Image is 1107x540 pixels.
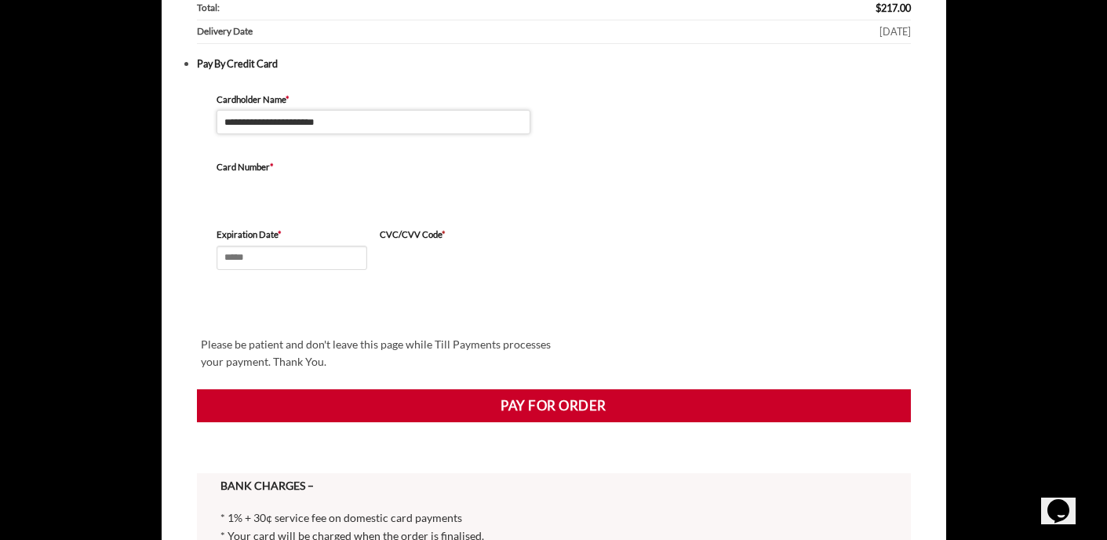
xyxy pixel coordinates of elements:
[197,389,911,422] button: Pay for order
[197,20,530,44] th: Delivery Date
[876,2,911,14] bdi: 217.00
[270,162,274,172] abbr: required
[217,160,530,174] label: Card Number
[217,93,530,107] label: Cardholder Name
[220,479,314,492] strong: BANK CHARGES –
[197,57,278,70] label: Pay By Credit Card
[220,511,462,524] span: * 1% + 30¢ service fee on domestic card payments
[286,94,289,104] abbr: required
[197,332,574,375] div: Please be patient and don't leave this page while Till Payments processes your payment. Thank You.
[530,20,911,44] td: [DATE]
[1041,477,1091,524] iframe: chat widget
[876,2,881,14] span: $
